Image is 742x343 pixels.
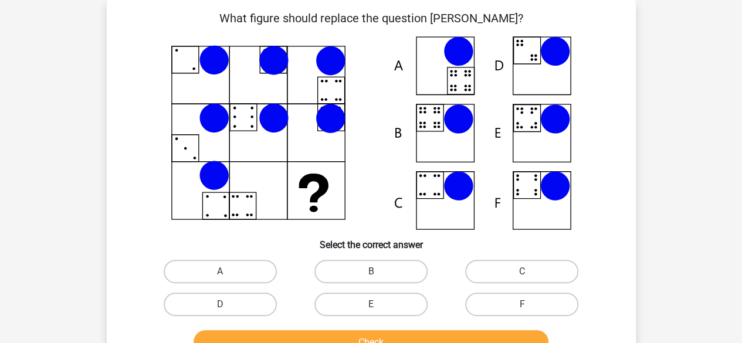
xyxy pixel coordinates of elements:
label: C [465,260,578,283]
label: D [164,293,277,316]
label: A [164,260,277,283]
label: F [465,293,578,316]
label: E [314,293,428,316]
p: What figure should replace the question [PERSON_NAME]? [126,9,617,27]
h6: Select the correct answer [126,230,617,250]
label: B [314,260,428,283]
